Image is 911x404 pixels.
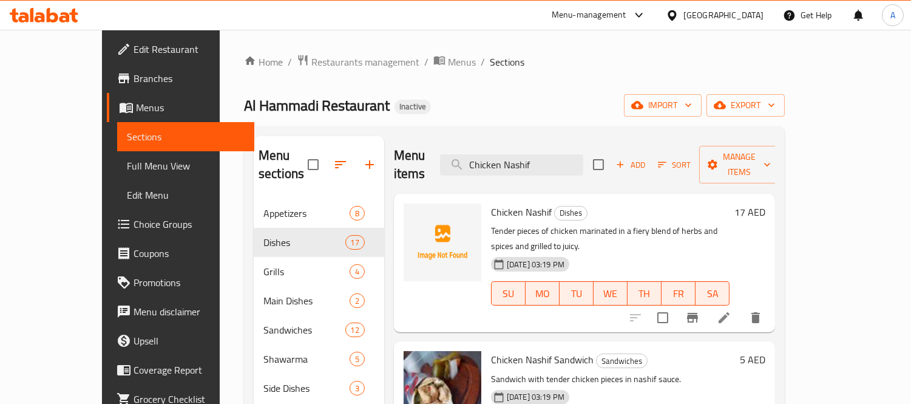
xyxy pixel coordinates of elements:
span: A [890,9,895,22]
span: Select all sections [300,152,326,177]
span: Select section [586,152,611,177]
span: Select to update [650,305,676,330]
div: [GEOGRAPHIC_DATA] [683,9,764,22]
div: Menu-management [552,8,626,22]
